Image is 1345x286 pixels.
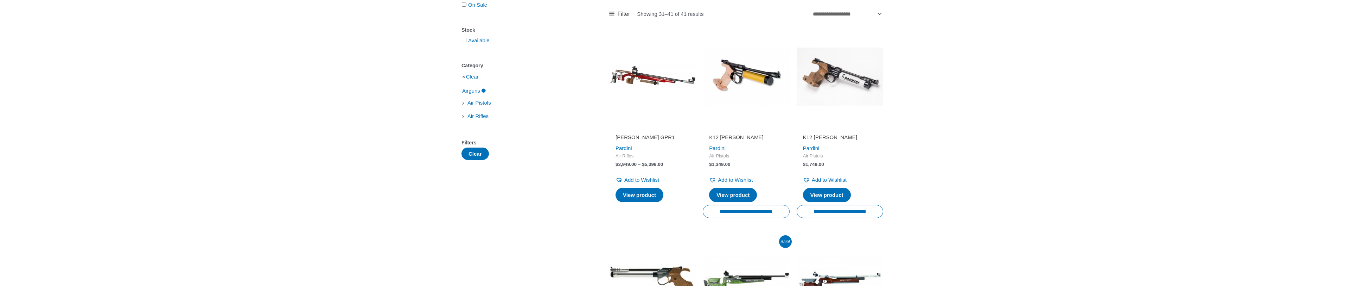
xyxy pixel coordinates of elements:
[709,175,753,185] a: Add to Wishlist
[616,162,637,167] bdi: 3,949.00
[466,74,479,80] a: Clear
[616,175,659,185] a: Add to Wishlist
[803,188,851,203] a: Read more about “K12 Junior Pardini”
[812,177,847,183] span: Add to Wishlist
[803,134,877,143] a: K12 [PERSON_NAME]
[616,134,689,141] h2: [PERSON_NAME] GPR1
[779,235,792,248] span: Sale!
[467,97,492,109] span: Air Pistols
[803,124,877,132] iframe: Customer reviews powered by Trustpilot
[803,153,877,159] span: Air Pistols
[468,2,487,8] a: On Sale
[467,110,489,122] span: Air Rifles
[616,162,618,167] span: $
[709,134,783,143] a: K12 [PERSON_NAME]
[461,85,481,97] span: Airguns
[642,162,645,167] span: $
[709,145,726,151] a: Pardini
[810,8,883,20] select: Shop order
[462,38,466,42] input: Available
[624,177,659,183] span: Add to Wishlist
[461,148,489,160] button: Clear
[461,25,567,35] div: Stock
[609,9,630,19] a: Filter
[803,145,820,151] a: Pardini
[609,33,696,120] img: Pardini GPR1
[718,177,753,183] span: Add to Wishlist
[803,175,847,185] a: Add to Wishlist
[616,153,689,159] span: Air Rifles
[467,99,492,105] a: Air Pistols
[709,162,730,167] bdi: 1,349.00
[637,11,703,17] p: Showing 31–41 of 41 results
[616,188,663,203] a: Select options for “Pardini GPR1”
[803,162,824,167] bdi: 1,749.00
[642,162,663,167] bdi: 5,399.00
[797,33,883,120] img: K12 Junior Pardini
[468,37,490,43] a: Available
[709,134,783,141] h2: K12 [PERSON_NAME]
[709,162,712,167] span: $
[638,162,641,167] span: –
[461,61,567,71] div: Category
[462,2,466,7] input: On Sale
[616,134,689,143] a: [PERSON_NAME] GPR1
[618,9,630,19] span: Filter
[703,33,789,120] img: K12 Kid Pardini
[709,124,783,132] iframe: Customer reviews powered by Trustpilot
[803,134,877,141] h2: K12 [PERSON_NAME]
[616,124,689,132] iframe: Customer reviews powered by Trustpilot
[461,138,567,148] div: Filters
[467,113,489,119] a: Air Rifles
[616,145,632,151] a: Pardini
[461,87,486,93] a: Airguns
[803,162,806,167] span: $
[709,153,783,159] span: Air Pistols
[709,188,757,203] a: Read more about “K12 KID Pardini”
